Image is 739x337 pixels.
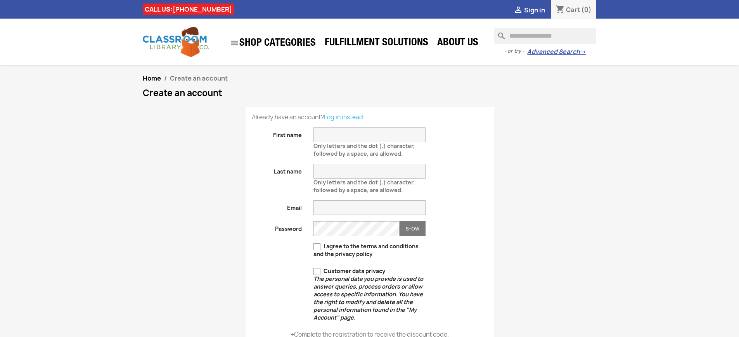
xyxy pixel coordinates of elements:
span: Create an account [170,74,228,83]
label: Customer data privacy [313,267,426,322]
span: Cart [566,5,580,14]
i: shopping_cart [556,5,565,15]
span: - or try - [504,47,527,55]
a: Home [143,74,161,83]
input: Search [494,28,596,44]
button: Show [400,221,426,236]
a: [PHONE_NUMBER] [173,5,232,14]
label: Email [246,200,308,212]
div: CALL US: [143,3,234,15]
i: search [494,28,503,38]
h1: Create an account [143,88,597,98]
i:  [514,6,523,15]
span: Sign in [524,6,545,14]
p: Already have an account? [252,113,488,121]
span: Only letters and the dot (.) character, followed by a space, are allowed. [313,175,415,194]
a: About Us [433,36,482,51]
a: Log in instead! [324,113,365,121]
input: Password input [313,221,400,236]
a: Fulfillment Solutions [321,36,432,51]
a:  Sign in [514,6,545,14]
span: Only letters and the dot (.) character, followed by a space, are allowed. [313,139,415,157]
label: First name [246,127,308,139]
label: Last name [246,164,308,175]
img: Classroom Library Company [143,27,209,57]
span: (0) [581,5,592,14]
a: Advanced Search→ [527,48,586,56]
span: → [580,48,586,56]
label: I agree to the terms and conditions and the privacy policy [313,242,426,258]
i:  [230,38,239,48]
label: Password [246,221,308,233]
a: SHOP CATEGORIES [226,34,320,52]
em: The personal data you provide is used to answer queries, process orders or allow access to specif... [313,275,423,321]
